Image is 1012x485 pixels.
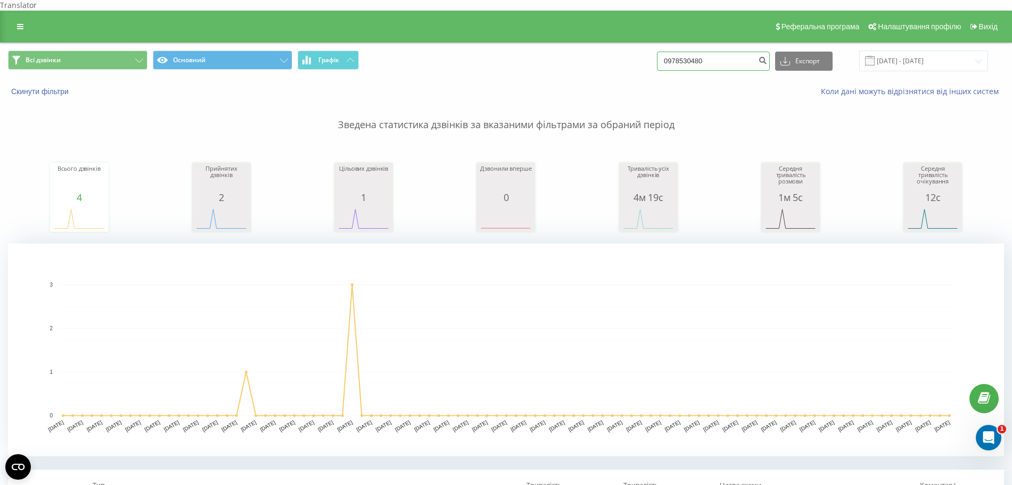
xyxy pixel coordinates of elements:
[105,419,122,432] text: [DATE]
[606,419,623,432] text: [DATE]
[625,419,643,432] text: [DATE]
[50,282,53,288] text: 3
[8,97,1004,132] p: Зведена статистика дзвінків за вказаними фільтрами за обраний період
[50,369,53,375] text: 1
[336,419,353,432] text: [DATE]
[760,419,778,432] text: [DATE]
[337,165,390,192] div: Цільових дзвінків
[895,419,912,432] text: [DATE]
[914,419,932,432] text: [DATE]
[337,192,390,203] div: 1
[818,419,835,432] text: [DATE]
[664,419,681,432] text: [DATE]
[413,419,431,432] text: [DATE]
[195,192,248,203] div: 2
[764,192,817,203] div: 1м 5с
[976,425,1001,450] iframe: Intercom live chat
[479,192,532,203] div: 0
[998,425,1006,433] span: 1
[471,419,489,432] text: [DATE]
[298,51,359,70] button: Графік
[163,419,180,432] text: [DATE]
[645,419,662,432] text: [DATE]
[337,203,390,235] svg: A chart.
[298,419,315,432] text: [DATE]
[394,419,412,432] text: [DATE]
[432,419,450,432] text: [DATE]
[702,419,720,432] text: [DATE]
[53,203,106,235] svg: A chart.
[182,419,200,432] text: [DATE]
[479,203,532,235] svg: A chart.
[8,244,1004,456] svg: A chart.
[683,419,701,432] text: [DATE]
[50,325,53,331] text: 2
[195,165,248,192] div: Прийнятих дзвінків
[933,419,951,432] text: [DATE]
[863,11,965,43] a: Налаштування профілю
[201,419,219,432] text: [DATE]
[775,52,833,71] button: Експорт
[375,419,392,432] text: [DATE]
[721,419,739,432] text: [DATE]
[906,192,959,203] div: 12с
[622,192,675,203] div: 4м 19с
[26,56,61,64] span: Всі дзвінки
[876,419,893,432] text: [DATE]
[587,419,604,432] text: [DATE]
[837,419,854,432] text: [DATE]
[53,165,106,192] div: Всього дзвінків
[240,419,257,432] text: [DATE]
[622,165,675,192] div: Тривалість усіх дзвінків
[906,165,959,192] div: Середня тривалість очікування
[622,203,675,235] svg: A chart.
[979,22,998,31] span: Вихід
[741,419,758,432] text: [DATE]
[8,87,74,96] button: Скинути фільтри
[278,419,296,432] text: [DATE]
[821,86,1004,96] a: Коли дані можуть відрізнятися вiд інших систем
[764,165,817,192] div: Середня тривалість розмови
[220,419,238,432] text: [DATE]
[47,419,65,432] text: [DATE]
[779,419,797,432] text: [DATE]
[799,419,816,432] text: [DATE]
[318,56,339,64] span: Графік
[965,11,1001,43] a: Вихід
[509,419,527,432] text: [DATE]
[195,203,248,235] svg: A chart.
[259,419,277,432] text: [DATE]
[124,419,142,432] text: [DATE]
[490,419,508,432] text: [DATE]
[50,413,53,419] text: 0
[153,51,292,70] button: Основний
[53,192,106,203] div: 4
[857,419,874,432] text: [DATE]
[8,51,147,70] button: Всі дзвінки
[906,203,959,235] svg: A chart.
[764,203,817,235] svg: A chart.
[548,419,566,432] text: [DATE]
[5,454,31,480] button: Open CMP widget
[657,52,770,71] input: Пошук за номером
[143,419,161,432] text: [DATE]
[529,419,546,432] text: [DATE]
[452,419,470,432] text: [DATE]
[479,165,532,192] div: Дзвонили вперше
[567,419,585,432] text: [DATE]
[67,419,84,432] text: [DATE]
[317,419,334,432] text: [DATE]
[356,419,373,432] text: [DATE]
[878,22,961,31] span: Налаштування профілю
[86,419,103,432] text: [DATE]
[781,22,860,31] span: Реферальна програма
[770,11,863,43] a: Реферальна програма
